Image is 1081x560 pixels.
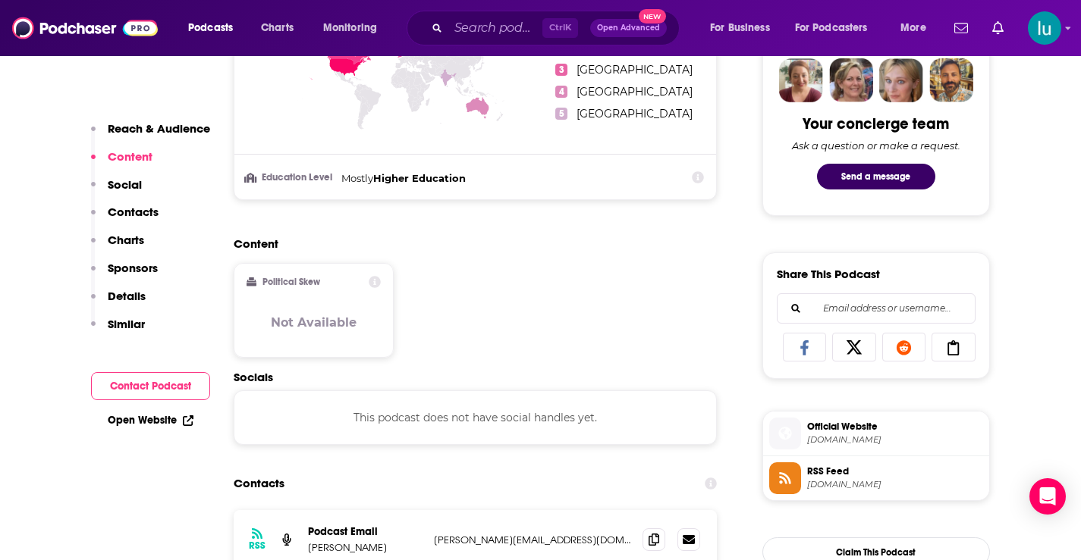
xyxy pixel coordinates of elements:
span: Official Website [807,420,983,433]
div: This podcast does not have social handles yet. [234,390,718,445]
p: Social [108,177,142,192]
button: Details [91,289,146,317]
a: Copy Link [932,333,976,361]
input: Search podcasts, credits, & more... [448,16,542,40]
h2: Socials [234,370,718,384]
img: Jules Profile [879,58,923,102]
button: Content [91,149,152,177]
span: Logged in as lusodano [1028,11,1061,45]
button: Social [91,177,142,205]
button: Reach & Audience [91,121,210,149]
span: 5 [555,108,567,120]
img: Sydney Profile [779,58,823,102]
a: Open Website [108,414,193,427]
button: open menu [890,16,945,40]
p: Similar [108,317,145,331]
span: Ctrl K [542,18,578,38]
span: [GEOGRAPHIC_DATA] [577,63,693,77]
span: [GEOGRAPHIC_DATA] [577,107,693,120]
button: Sponsors [91,261,158,289]
a: Official Website[DOMAIN_NAME] [769,418,983,449]
p: Contacts [108,205,159,219]
span: Higher Education [373,172,466,184]
p: [PERSON_NAME][EMAIL_ADDRESS][DOMAIN_NAME] [434,533,631,546]
img: User Profile [1028,11,1061,45]
span: Podcasts [188,17,233,39]
span: RSS Feed [807,465,983,478]
p: Sponsors [108,261,158,275]
img: Barbara Profile [829,58,873,102]
a: Share on Reddit [882,333,926,361]
span: anchor.fm [807,479,983,490]
p: Content [108,149,152,164]
a: Show notifications dropdown [948,15,974,41]
button: Charts [91,233,144,261]
div: Search podcasts, credits, & more... [421,11,694,45]
button: Contacts [91,205,159,233]
a: RSS Feed[DOMAIN_NAME] [769,462,983,494]
p: Charts [108,233,144,247]
h3: RSS [249,540,266,552]
h2: Political Skew [262,277,320,287]
span: New [639,9,666,23]
div: Search followers [777,293,976,324]
a: Charts [251,16,303,40]
span: More [900,17,926,39]
h3: Not Available [271,315,357,330]
span: [GEOGRAPHIC_DATA] [577,85,693,99]
div: Your concierge team [803,114,949,133]
h3: Education Level [247,173,335,183]
span: For Podcasters [795,17,868,39]
button: Send a message [817,164,935,189]
span: For Business [710,17,770,39]
img: Podchaser - Follow, Share and Rate Podcasts [12,14,158,42]
span: Open Advanced [597,24,660,32]
button: Open AdvancedNew [590,19,667,37]
span: 4 [555,86,567,98]
p: Reach & Audience [108,121,210,136]
a: Share on X/Twitter [832,333,876,361]
span: Charts [261,17,294,39]
h2: Content [234,236,705,251]
button: open menu [178,16,253,40]
button: Contact Podcast [91,372,210,400]
span: 3 [555,64,567,76]
span: Monitoring [323,17,377,39]
button: Show profile menu [1028,11,1061,45]
p: Details [108,289,146,303]
p: [PERSON_NAME] [308,541,422,554]
button: open menu [699,16,789,40]
button: open menu [313,16,397,40]
img: Jon Profile [929,58,973,102]
button: open menu [785,16,890,40]
span: serenadepublishing.com [807,434,983,446]
input: Email address or username... [790,294,963,323]
h3: Share This Podcast [777,267,880,281]
span: Mostly [341,172,373,184]
div: Ask a question or make a request. [792,139,960,152]
button: Similar [91,317,145,345]
a: Show notifications dropdown [986,15,1010,41]
div: Open Intercom Messenger [1029,478,1066,515]
p: Podcast Email [308,525,422,538]
h2: Contacts [234,469,284,498]
a: Share on Facebook [783,333,827,361]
